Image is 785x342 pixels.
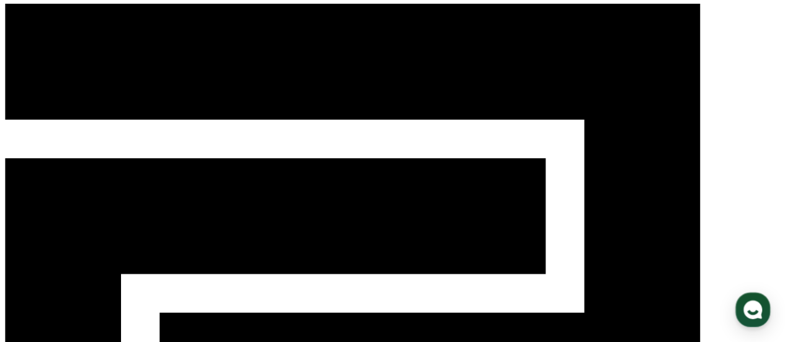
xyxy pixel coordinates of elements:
[192,258,207,268] span: 설정
[82,239,160,270] a: 대화
[39,258,47,268] span: 홈
[114,258,128,268] span: 대화
[4,239,82,270] a: 홈
[160,239,238,270] a: 설정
